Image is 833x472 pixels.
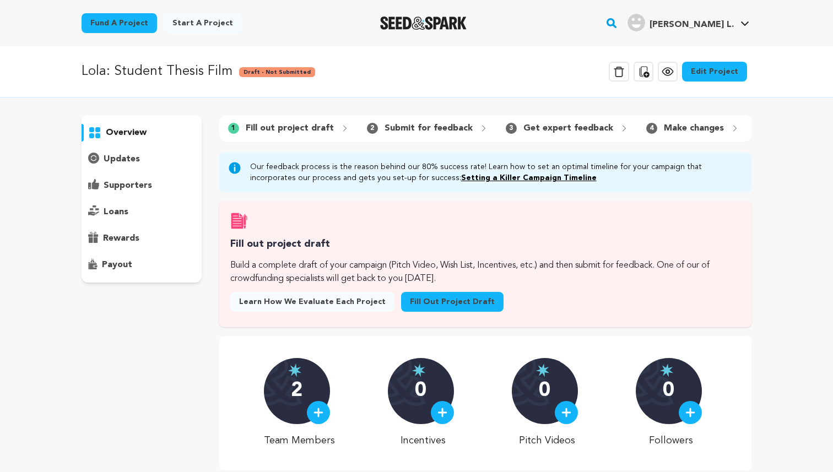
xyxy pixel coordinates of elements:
span: 3 [506,123,517,134]
p: 2 [291,380,302,402]
p: Get expert feedback [523,122,613,135]
img: plus.svg [685,408,695,417]
a: Start a project [164,13,242,33]
a: Setting a Killer Campaign Timeline [461,174,597,182]
p: Our feedback process is the reason behind our 80% success rate! Learn how to set an optimal timel... [250,161,743,183]
button: supporters [82,177,202,194]
p: Pitch Videos [512,433,583,448]
span: Sessi-Knott L.'s Profile [625,12,751,35]
button: payout [82,256,202,274]
a: Fill out project draft [401,292,504,312]
a: Sessi-Knott L.'s Profile [625,12,751,31]
p: Team Members [264,433,335,448]
p: payout [102,258,132,272]
p: Incentives [388,433,459,448]
p: Build a complete draft of your campaign (Pitch Video, Wish List, Incentives, etc.) and then submi... [230,259,740,285]
img: plus.svg [437,408,447,417]
p: overview [106,126,147,139]
img: plus.svg [313,408,323,417]
img: plus.svg [561,408,571,417]
span: 2 [367,123,378,134]
a: Edit Project [682,62,747,82]
span: 1 [228,123,239,134]
button: loans [82,203,202,221]
p: rewards [103,232,139,245]
p: Lola: Student Thesis Film [82,62,232,82]
span: 4 [646,123,657,134]
p: supporters [104,179,152,192]
p: loans [104,205,128,219]
p: Fill out project draft [246,122,334,135]
button: updates [82,150,202,168]
span: Learn how we evaluate each project [239,296,386,307]
span: [PERSON_NAME] L. [650,20,734,29]
p: Followers [636,433,707,448]
p: Submit for feedback [385,122,473,135]
img: Seed&Spark Logo Dark Mode [380,17,467,30]
div: Sessi-Knott L.'s Profile [628,14,734,31]
p: 0 [415,380,426,402]
p: 0 [663,380,674,402]
a: Seed&Spark Homepage [380,17,467,30]
p: updates [104,153,140,166]
p: 0 [539,380,550,402]
button: overview [82,124,202,142]
p: Make changes [664,122,724,135]
img: user.png [628,14,645,31]
a: Learn how we evaluate each project [230,292,394,312]
span: Draft - Not Submitted [239,67,315,77]
a: Fund a project [82,13,157,33]
button: rewards [82,230,202,247]
h3: Fill out project draft [230,236,740,252]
